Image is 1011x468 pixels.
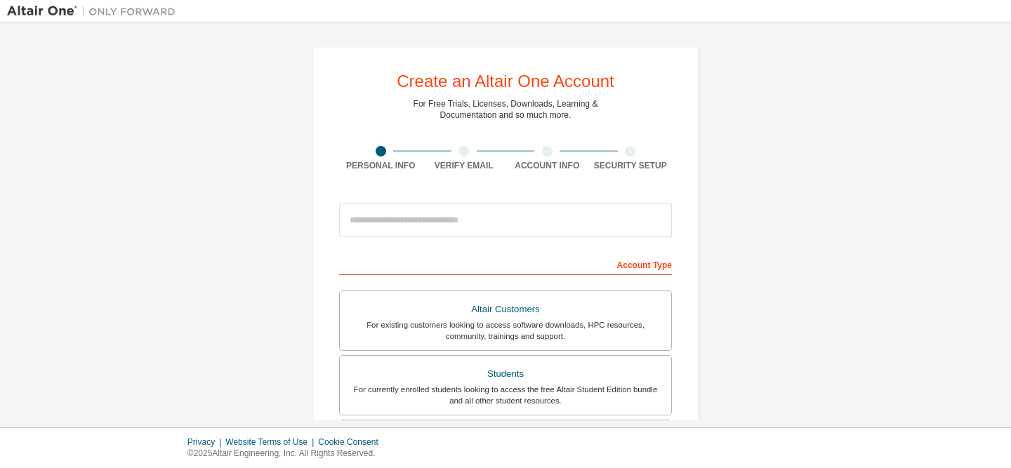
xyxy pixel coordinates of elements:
[187,448,387,460] p: © 2025 Altair Engineering, Inc. All Rights Reserved.
[348,300,663,319] div: Altair Customers
[348,364,663,384] div: Students
[348,384,663,406] div: For currently enrolled students looking to access the free Altair Student Edition bundle and all ...
[339,253,672,275] div: Account Type
[187,436,225,448] div: Privacy
[505,160,589,171] div: Account Info
[339,160,423,171] div: Personal Info
[397,73,614,90] div: Create an Altair One Account
[225,436,318,448] div: Website Terms of Use
[7,4,183,18] img: Altair One
[348,319,663,342] div: For existing customers looking to access software downloads, HPC resources, community, trainings ...
[423,160,506,171] div: Verify Email
[318,436,386,448] div: Cookie Consent
[589,160,673,171] div: Security Setup
[414,98,598,121] div: For Free Trials, Licenses, Downloads, Learning & Documentation and so much more.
